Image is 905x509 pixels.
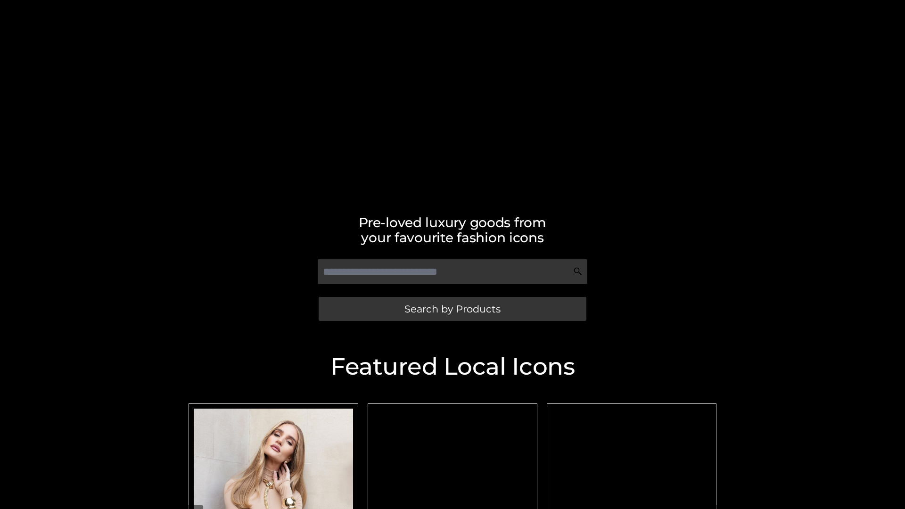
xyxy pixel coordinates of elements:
img: Search Icon [573,267,583,276]
a: Search by Products [319,297,586,321]
span: Search by Products [404,304,501,314]
h2: Pre-loved luxury goods from your favourite fashion icons [184,215,721,245]
h2: Featured Local Icons​ [184,355,721,378]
